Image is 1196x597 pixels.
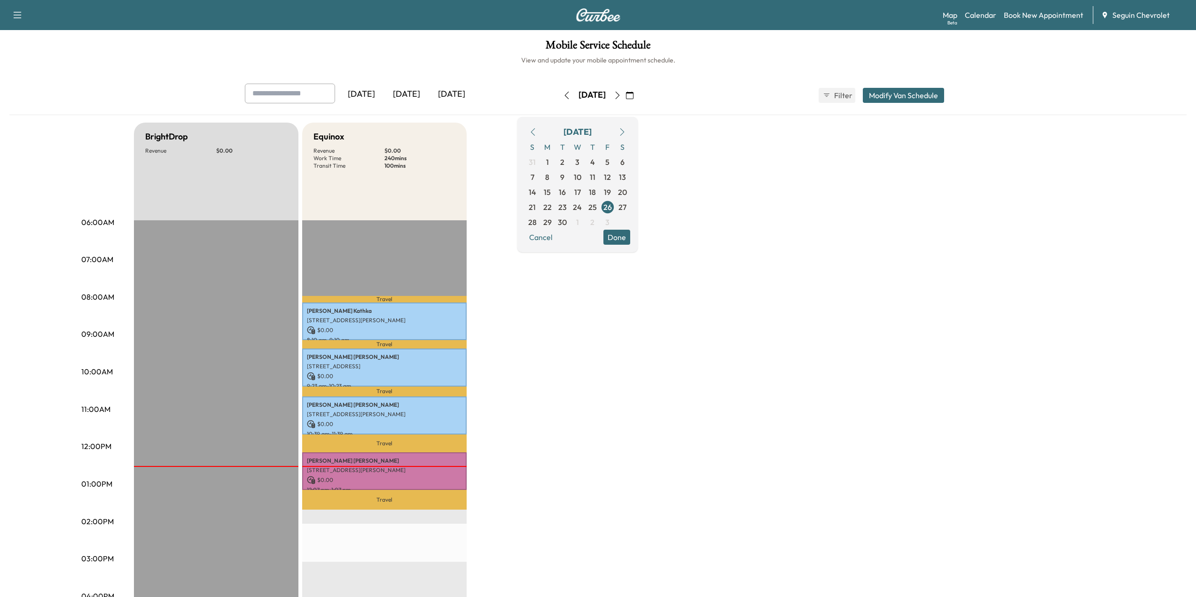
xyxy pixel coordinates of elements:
button: Modify Van Schedule [863,88,944,103]
span: 8 [545,171,549,183]
p: Travel [302,434,467,452]
span: 30 [558,217,567,228]
p: 8:10 am - 9:10 am [307,336,462,344]
span: 28 [528,217,537,228]
p: 10:00AM [81,366,113,377]
h5: Equinox [313,130,344,143]
span: S [615,140,630,155]
a: Book New Appointment [1004,9,1083,21]
span: 29 [543,217,552,228]
span: 23 [558,202,567,213]
span: 27 [618,202,626,213]
p: $ 0.00 [307,476,462,484]
p: Travel [302,296,467,302]
span: 1 [546,156,549,168]
p: Travel [302,490,467,510]
span: F [600,140,615,155]
p: 100 mins [384,162,455,170]
span: S [525,140,540,155]
span: 1 [576,217,579,228]
span: 21 [529,202,536,213]
p: 240 mins [384,155,455,162]
p: [PERSON_NAME] [PERSON_NAME] [307,353,462,361]
p: [STREET_ADDRESS][PERSON_NAME] [307,466,462,474]
p: $ 0.00 [384,147,455,155]
a: MapBeta [943,9,957,21]
p: 01:00PM [81,478,112,489]
span: T [585,140,600,155]
button: Cancel [525,230,557,245]
span: 3 [575,156,579,168]
p: $ 0.00 [307,420,462,428]
span: T [555,140,570,155]
span: 6 [620,156,625,168]
h5: BrightDrop [145,130,188,143]
span: 18 [589,186,596,198]
span: 12 [604,171,611,183]
span: 26 [603,202,612,213]
span: 5 [605,156,610,168]
h1: Mobile Service Schedule [9,39,1187,55]
span: Filter [834,90,851,101]
span: 24 [573,202,582,213]
div: [DATE] [563,125,592,139]
span: 31 [529,156,536,168]
div: [DATE] [429,84,474,105]
p: Work Time [313,155,384,162]
p: 08:00AM [81,291,114,302]
span: 13 [619,171,626,183]
div: [DATE] [384,84,429,105]
span: 3 [605,217,610,228]
span: W [570,140,585,155]
span: 9 [560,171,564,183]
div: [DATE] [339,84,384,105]
p: 11:00AM [81,403,110,415]
p: Revenue [145,147,216,155]
button: Filter [819,88,855,103]
span: 11 [590,171,595,183]
span: 16 [559,186,566,198]
img: Curbee Logo [576,8,621,22]
p: 09:00AM [81,328,114,340]
span: 17 [574,186,581,198]
span: 25 [588,202,597,213]
span: 20 [618,186,627,198]
p: 03:00PM [81,553,114,564]
p: 9:23 am - 10:23 am [307,382,462,390]
span: 19 [604,186,611,198]
span: 22 [543,202,552,213]
p: [STREET_ADDRESS][PERSON_NAME] [307,317,462,324]
span: 2 [590,217,594,228]
h6: View and update your mobile appointment schedule. [9,55,1187,65]
p: 10:39 am - 11:39 am [307,430,462,438]
p: 12:00PM [81,441,111,452]
span: M [540,140,555,155]
p: 02:00PM [81,516,114,527]
div: [DATE] [578,89,606,101]
p: [PERSON_NAME] Kathka [307,307,462,315]
button: Done [603,230,630,245]
span: Seguin Chevrolet [1112,9,1170,21]
span: 4 [590,156,595,168]
p: Travel [302,387,467,397]
p: $ 0.00 [307,372,462,380]
div: Beta [947,19,957,26]
p: Travel [302,340,467,348]
p: Transit Time [313,162,384,170]
a: Calendar [965,9,996,21]
span: 7 [531,171,534,183]
p: 07:00AM [81,254,113,265]
p: $ 0.00 [216,147,287,155]
span: 14 [529,186,536,198]
p: [PERSON_NAME] [PERSON_NAME] [307,457,462,465]
span: 2 [560,156,564,168]
p: 06:00AM [81,217,114,228]
p: Revenue [313,147,384,155]
span: 10 [574,171,581,183]
p: [STREET_ADDRESS] [307,363,462,370]
p: [PERSON_NAME] [PERSON_NAME] [307,401,462,409]
p: 12:07 pm - 1:07 pm [307,486,462,494]
p: $ 0.00 [307,326,462,334]
span: 15 [544,186,551,198]
p: [STREET_ADDRESS][PERSON_NAME] [307,411,462,418]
